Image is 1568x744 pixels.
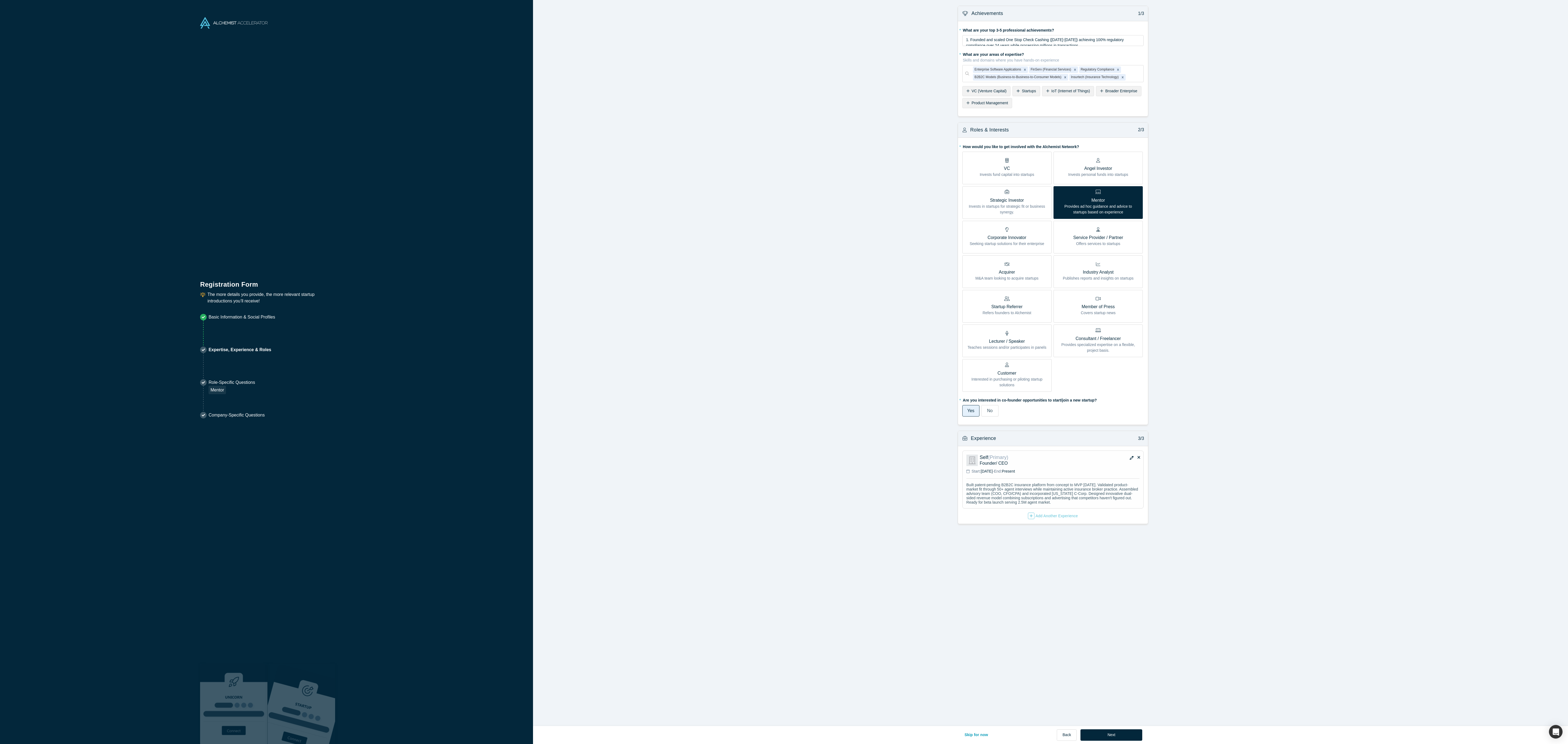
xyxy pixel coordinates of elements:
span: No [987,408,993,413]
p: Teaches sessions and/or participates in panels [967,345,1046,350]
p: Provides specialized expertise on a flexible, project basis. [1058,342,1139,353]
div: Mentor [209,386,226,394]
button: Add Another Experience [1028,512,1078,519]
div: Remove Insurtech (Insurance Technology) [1120,74,1126,81]
p: Lecturer / Speaker [967,338,1046,345]
p: VC [980,165,1034,172]
span: Present [1002,469,1015,473]
span: Start: [972,469,981,473]
span: Startups [1022,89,1036,93]
p: Covers startup news [1081,310,1116,316]
button: Next [1080,729,1142,741]
div: Startups [1012,86,1040,96]
p: Interested in purchasing or piloting startup solutions [966,376,1048,388]
label: What are your top 3-5 professional achievements? [962,26,1144,33]
span: Product Management [972,101,1008,105]
p: Provides ad hoc guidance and advice to startups based on experience [1058,204,1139,215]
span: 1. Founded and scaled One Stop Check Cashing ([DATE]-[DATE]) achieving 100% regulatory compliance... [966,38,1125,48]
div: Product Management [962,98,1012,108]
p: Member of Press [1081,304,1116,310]
label: How would you like to get involved with the Alchemist Network? [962,142,1144,150]
span: Broader Enterprise [1105,89,1137,93]
p: 2/3 [1135,127,1144,133]
p: Startup Referrer [982,304,1031,310]
h1: Registration Form [200,274,333,289]
p: Role-Specific Questions [209,379,255,386]
h3: Roles & Interests [970,126,1009,134]
p: Strategic Investor [966,197,1048,204]
p: Industry Analyst [1063,269,1134,275]
p: Self [980,455,1100,460]
div: FinServ (Financial Services) [1029,66,1072,73]
span: VC (Venture Capital) [972,89,1006,93]
h3: Achievements [971,10,1003,17]
p: Consultant / Freelancer [1058,335,1139,342]
label: What are your areas of expertise? [962,50,1144,63]
p: Acquirer [975,269,1039,275]
span: IoT (Internet of Things) [1051,89,1090,93]
label: Are you interested in co-founder opportunities to start/join a new startup? [962,396,1144,403]
div: Remove FinServ (Financial Services) [1072,66,1078,73]
p: Customer [966,370,1048,376]
span: Yes [967,408,974,413]
p: Founder/ CEO [980,460,1140,466]
p: Invests personal funds into startups [1068,172,1128,177]
p: 1/3 [1135,10,1144,17]
h3: Experience [971,435,996,442]
p: M&A team looking to acquire startups [975,275,1039,281]
div: VC (Venture Capital) [962,86,1011,96]
div: B2B2C Models (Business-to-Business-to-Consumer Models) [973,74,1062,81]
img: Prism AI [268,664,335,744]
div: Broader Enterprise [1096,86,1141,96]
p: Refers founders to Alchemist [982,310,1031,316]
p: The more details you provide, the more relevant startup introductions you’ll receive! [207,291,333,304]
p: - [972,469,1015,474]
div: Add Another Experience [1028,513,1078,519]
p: Mentor [1058,197,1139,204]
p: Invests fund capital into startups [980,172,1034,177]
p: Service Provider / Partner [1073,234,1123,241]
p: Skills and domains where you have hands-on experience [963,57,1144,63]
img: Robust Technologies [200,664,268,744]
p: Company-Specific Questions [209,412,265,418]
div: rdw-wrapper [962,35,1144,46]
div: IoT (Internet of Things) [1042,86,1094,96]
button: Skip for now [959,729,994,741]
img: Alchemist Accelerator Logo [200,17,268,29]
span: End: [994,469,1002,473]
p: Invests in startups for strategic fit or business synergy. [966,204,1048,215]
button: Back [1057,729,1077,741]
p: Angel Investor [1068,165,1128,172]
div: rdw-editor [966,37,1140,48]
p: Corporate Innovator [970,234,1044,241]
span: [DATE] [981,469,993,473]
div: Enterprise Software Applications [973,66,1022,73]
img: Self logo [966,455,978,466]
div: Insurtech (Insurance Technology) [1069,74,1120,81]
p: 3/3 [1135,435,1144,442]
div: Regulatory Compliance [1079,66,1115,73]
p: Seeking startup solutions for their enterprise [970,241,1044,247]
p: Expertise, Experience & Roles [209,347,271,353]
p: Offers services to startups [1073,241,1123,247]
div: Remove Enterprise Software Applications [1022,66,1028,73]
div: Remove Regulatory Compliance [1115,66,1121,73]
p: Basic Information & Social Profiles [209,314,275,320]
p: Publishes reports and insights on startups [1063,275,1134,281]
div: Remove B2B2C Models (Business-to-Business-to-Consumer Models) [1062,74,1068,81]
span: (Primary) [988,455,1008,460]
p: Built patent-pending B2B2C insurance platform from concept to MVP [DATE]. Validated product-marke... [966,483,1140,504]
